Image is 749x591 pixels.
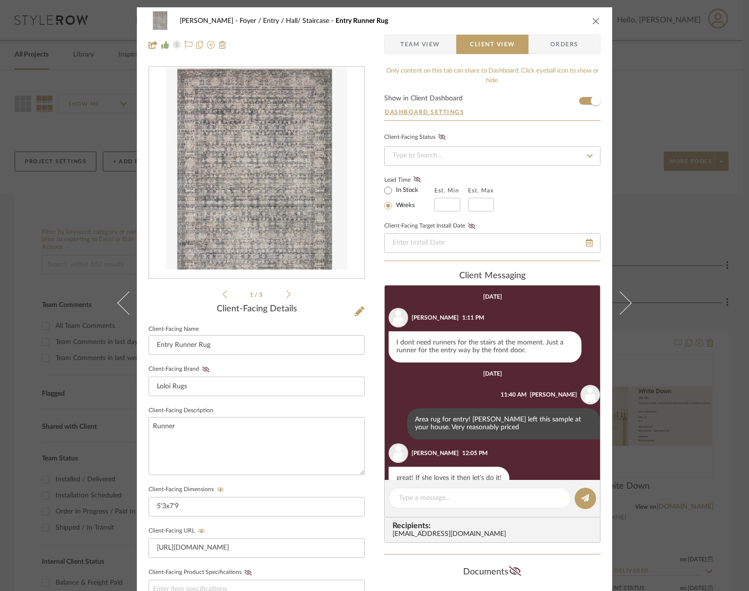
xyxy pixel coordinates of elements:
div: [PERSON_NAME] [530,390,577,399]
button: Lead Time [411,175,424,185]
div: Client-Facing Status [384,133,449,142]
label: Client-Facing Target Install Date [384,223,478,229]
img: 0b91a815-2a9c-4e41-a3a0-b09edddcf455_436x436.jpg [166,67,347,279]
button: Client-Facing Target Install Date [465,223,478,229]
span: Orders [540,35,589,54]
button: Client-Facing URL [195,528,208,534]
img: user_avatar.png [389,443,408,463]
img: Remove from project [219,41,226,49]
button: Client-Facing Dimensions [214,486,227,493]
label: Client-Facing URL [149,528,208,534]
div: Only content on this tab can share to Dashboard. Click eyeball icon to show or hide. [384,66,600,85]
button: close [592,17,600,25]
span: Foyer / Entry / Hall/ Staircase [240,18,336,24]
div: [PERSON_NAME] [412,449,459,458]
div: Area rug for entry! [PERSON_NAME] left this sample at your house. Very reasonably priced [407,408,600,439]
span: 1 [250,292,255,298]
button: Client-Facing Product Specifications [242,569,255,576]
label: Lead Time [384,175,434,184]
span: Recipients: [393,521,596,530]
div: Documents [384,564,600,580]
div: [DATE] [483,370,502,377]
div: great! If she loves it then let's do it! [389,467,509,490]
div: 12:05 PM [462,449,487,458]
img: user_avatar.png [389,308,408,327]
span: Client View [470,35,515,54]
label: Client-Facing Product Specifications [149,569,255,576]
img: 0b91a815-2a9c-4e41-a3a0-b09edddcf455_48x40.jpg [149,11,172,31]
div: client Messaging [384,271,600,282]
label: Est. Min [434,187,459,194]
input: Enter Client-Facing Item Name [149,335,365,355]
button: Dashboard Settings [384,108,465,116]
div: [DATE] [483,293,502,300]
input: Type to Search… [384,146,600,166]
span: 3 [259,292,264,298]
mat-radio-group: Select item type [384,184,434,211]
div: [EMAIL_ADDRESS][DOMAIN_NAME] [393,531,596,538]
label: Client-Facing Name [149,327,199,332]
span: [PERSON_NAME] [180,18,240,24]
label: Client-Facing Dimensions [149,486,227,493]
input: Enter Install Date [384,233,600,253]
label: Client-Facing Description [149,408,213,413]
div: 1:11 PM [462,313,484,322]
button: Client-Facing Brand [199,366,212,373]
img: user_avatar.png [580,385,600,404]
label: Est. Max [468,187,494,194]
div: 11:40 AM [501,390,526,399]
label: Client-Facing Brand [149,366,212,373]
input: Enter item URL [149,538,365,558]
div: [PERSON_NAME] [412,313,459,322]
span: Team View [400,35,440,54]
div: I dont need runners for the stairs at the moment. Just a runner for the entry way by the front door. [389,331,581,362]
span: Entry Runner Rug [336,18,388,24]
input: Enter item dimensions [149,497,365,516]
label: In Stock [394,186,418,195]
label: Weeks [394,201,415,210]
input: Enter Client-Facing Brand [149,377,365,396]
span: / [255,292,259,298]
div: Client-Facing Details [149,304,365,315]
div: 0 [149,67,364,279]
